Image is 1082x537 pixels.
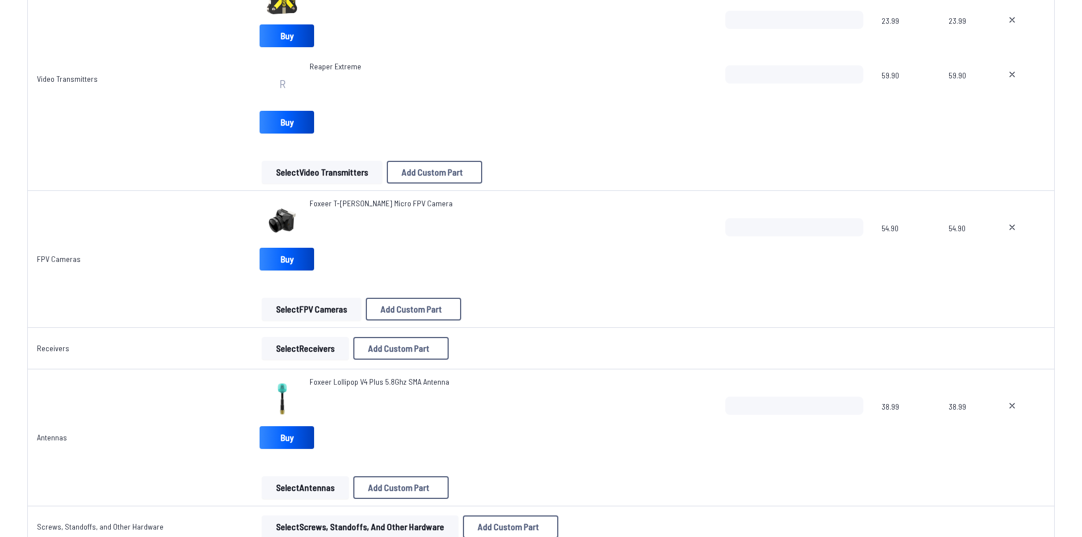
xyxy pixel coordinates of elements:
[260,298,364,320] a: SelectFPV Cameras
[882,11,930,65] span: 23.99
[310,61,361,72] span: Reaper Extreme
[949,11,980,65] span: 23.99
[949,218,980,273] span: 54.90
[402,168,463,177] span: Add Custom Part
[260,426,314,449] a: Buy
[310,198,453,208] span: Foxeer T-[PERSON_NAME] Micro FPV Camera
[353,476,449,499] button: Add Custom Part
[260,24,314,47] a: Buy
[882,397,930,451] span: 38.99
[279,78,286,89] span: R
[260,111,314,134] a: Buy
[882,65,930,120] span: 59.90
[260,376,305,422] img: image
[37,254,81,264] a: FPV Cameras
[260,248,314,270] a: Buy
[381,305,442,314] span: Add Custom Part
[368,483,429,492] span: Add Custom Part
[260,161,385,184] a: SelectVideo Transmitters
[366,298,461,320] button: Add Custom Part
[882,218,930,273] span: 54.90
[262,337,349,360] button: SelectReceivers
[368,344,429,353] span: Add Custom Part
[260,337,351,360] a: SelectReceivers
[310,377,449,386] span: Foxeer Lollipop V4 Plus 5.8Ghz SMA Antenna
[260,476,351,499] a: SelectAntennas
[387,161,482,184] button: Add Custom Part
[353,337,449,360] button: Add Custom Part
[260,198,305,243] img: image
[37,343,69,353] a: Receivers
[37,522,164,531] a: Screws, Standoffs, and Other Hardware
[949,65,980,120] span: 59.90
[262,476,349,499] button: SelectAntennas
[262,298,361,320] button: SelectFPV Cameras
[949,397,980,451] span: 38.99
[37,432,67,442] a: Antennas
[310,198,453,209] a: Foxeer T-[PERSON_NAME] Micro FPV Camera
[310,376,449,388] a: Foxeer Lollipop V4 Plus 5.8Ghz SMA Antenna
[262,161,382,184] button: SelectVideo Transmitters
[37,74,98,84] a: Video Transmitters
[478,522,539,531] span: Add Custom Part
